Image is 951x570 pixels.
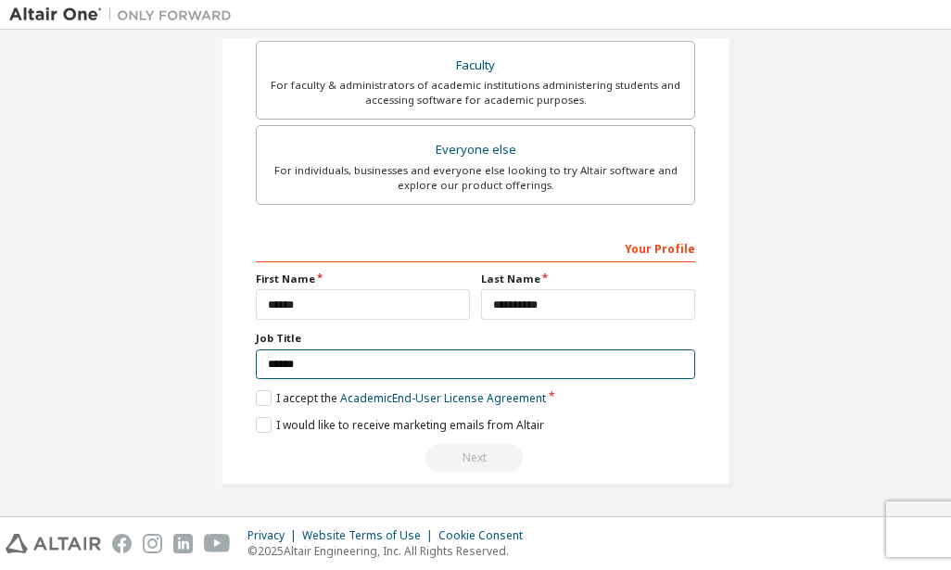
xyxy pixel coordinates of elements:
[302,528,438,543] div: Website Terms of Use
[256,233,695,262] div: Your Profile
[112,534,132,553] img: facebook.svg
[9,6,241,24] img: Altair One
[268,163,683,193] div: For individuals, businesses and everyone else looking to try Altair software and explore our prod...
[268,137,683,163] div: Everyone else
[256,417,544,433] label: I would like to receive marketing emails from Altair
[256,331,695,346] label: Job Title
[256,390,546,406] label: I accept the
[268,53,683,79] div: Faculty
[268,78,683,108] div: For faculty & administrators of academic institutions administering students and accessing softwa...
[247,543,534,559] p: © 2025 Altair Engineering, Inc. All Rights Reserved.
[143,534,162,553] img: instagram.svg
[340,390,546,406] a: Academic End-User License Agreement
[173,534,193,553] img: linkedin.svg
[481,272,695,286] label: Last Name
[438,528,534,543] div: Cookie Consent
[256,444,695,472] div: Read and acccept EULA to continue
[204,534,231,553] img: youtube.svg
[256,272,470,286] label: First Name
[6,534,101,553] img: altair_logo.svg
[247,528,302,543] div: Privacy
